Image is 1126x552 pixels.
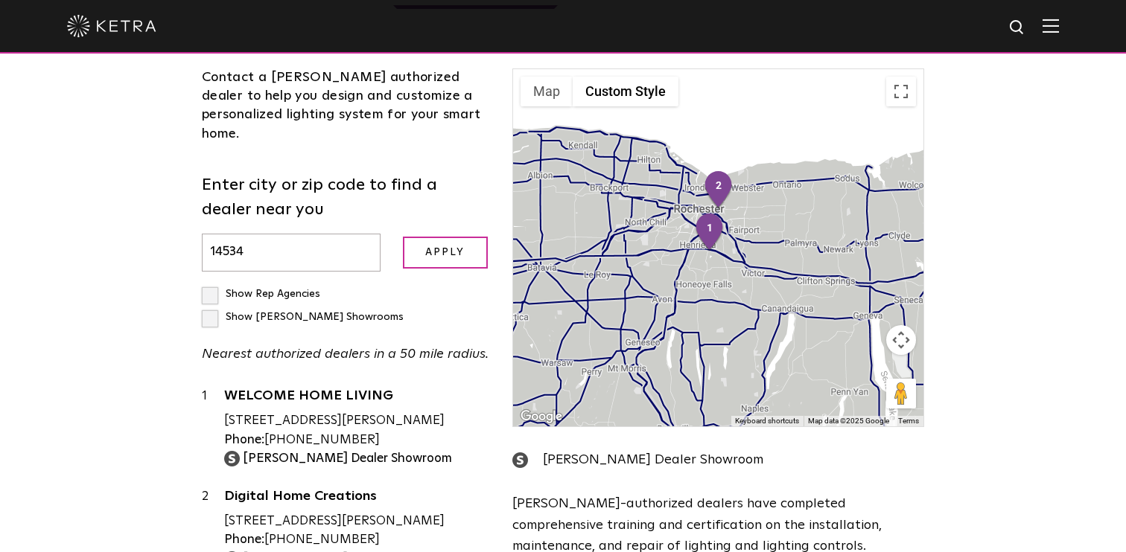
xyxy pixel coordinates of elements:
[703,170,734,211] div: 2
[403,237,488,269] input: Apply
[517,407,566,426] a: Open this area in Google Maps (opens a new window)
[202,344,490,365] p: Nearest authorized dealers in a 50 mile radius.
[512,452,528,468] img: showroom_icon.png
[202,68,490,144] div: Contact a [PERSON_NAME] authorized dealer to help you design and customize a personalized lightin...
[224,431,490,450] div: [PHONE_NUMBER]
[521,77,573,106] button: Show street map
[886,77,916,106] button: Toggle fullscreen view
[243,452,452,465] strong: [PERSON_NAME] Dealer Showroom
[224,411,490,431] div: [STREET_ADDRESS][PERSON_NAME]
[898,417,919,425] a: Terms (opens in new tab)
[512,449,924,471] div: [PERSON_NAME] Dealer Showroom
[224,533,264,546] strong: Phone:
[224,434,264,446] strong: Phone:
[224,389,490,408] a: WELCOME HOME LIVING
[886,379,916,408] button: Drag Pegman onto the map to open Street View
[517,407,566,426] img: Google
[224,512,490,531] div: [STREET_ADDRESS][PERSON_NAME]
[886,325,916,355] button: Map camera controls
[808,417,889,425] span: Map data ©2025 Google
[202,387,224,468] div: 1
[224,451,240,466] img: showroom_icon.png
[694,213,725,253] div: 1
[202,289,320,299] label: Show Rep Agencies
[202,234,381,272] input: Enter city or zip code
[202,312,404,322] label: Show [PERSON_NAME] Showrooms
[67,15,156,37] img: ketra-logo-2019-white
[202,173,490,222] label: Enter city or zip code to find a dealer near you
[1008,19,1027,37] img: search icon
[735,416,799,426] button: Keyboard shortcuts
[1043,19,1059,33] img: Hamburger%20Nav.svg
[224,490,490,508] a: Digital Home Creations
[573,77,678,106] button: Custom Style
[224,530,490,550] div: [PHONE_NUMBER]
